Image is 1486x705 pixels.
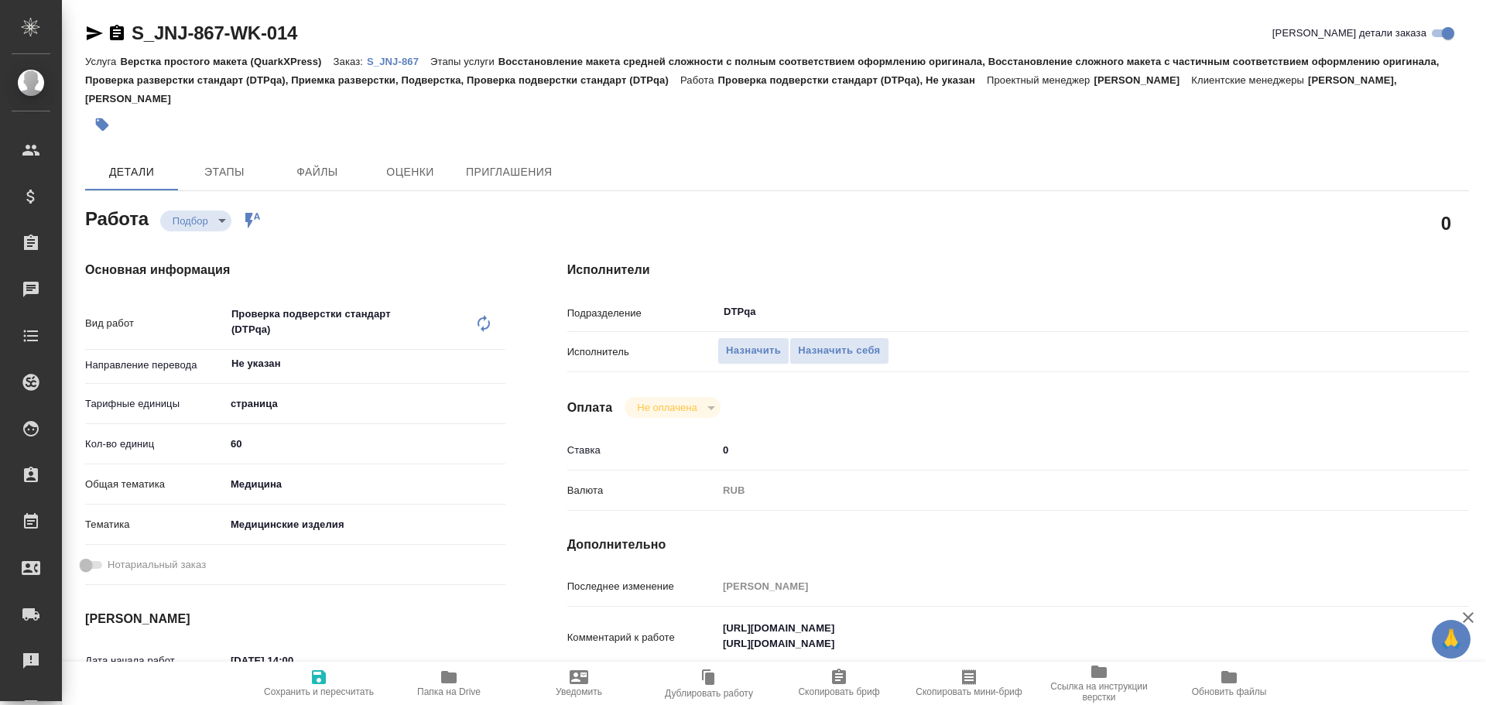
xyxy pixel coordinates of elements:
span: Скопировать бриф [798,686,879,697]
button: Папка на Drive [384,662,514,705]
p: Направление перевода [85,358,225,373]
div: страница [225,391,505,417]
button: Уведомить [514,662,644,705]
p: Тарифные единицы [85,396,225,412]
span: Оценки [373,163,447,182]
span: Нотариальный заказ [108,557,206,573]
p: Комментарий к работе [567,630,717,645]
button: Назначить себя [789,337,889,364]
div: Подбор [160,210,231,231]
p: Восстановление макета средней сложности с полным соответствием оформлению оригинала, Восстановлен... [85,56,1440,86]
p: S_JNJ-867 [367,56,430,67]
p: Последнее изменение [567,579,717,594]
span: Дублировать работу [665,688,753,699]
button: Добавить тэг [85,108,119,142]
button: Скопировать ссылку [108,24,126,43]
p: Тематика [85,517,225,532]
p: Подразделение [567,306,717,321]
p: Работа [680,74,718,86]
span: Назначить [726,342,781,360]
h4: Дополнительно [567,536,1469,554]
button: Скопировать ссылку для ЯМессенджера [85,24,104,43]
a: S_JNJ-867-WK-014 [132,22,297,43]
h2: Работа [85,204,149,231]
a: S_JNJ-867 [367,54,430,67]
p: Дата начала работ [85,653,225,669]
div: Медицинские изделия [225,512,505,538]
p: Общая тематика [85,477,225,492]
button: Обновить файлы [1164,662,1294,705]
p: Этапы услуги [430,56,498,67]
span: Ссылка на инструкции верстки [1043,681,1155,703]
p: Исполнитель [567,344,717,360]
span: Сохранить и пересчитать [264,686,374,697]
div: RUB [717,477,1394,504]
span: Приглашения [466,163,553,182]
span: Файлы [280,163,354,182]
h4: Оплата [567,399,613,417]
p: [PERSON_NAME] [1094,74,1191,86]
button: Ссылка на инструкции верстки [1034,662,1164,705]
span: [PERSON_NAME] детали заказа [1272,26,1426,41]
p: Вид работ [85,316,225,331]
span: Назначить себя [798,342,880,360]
h4: Основная информация [85,261,505,279]
input: ✎ Введи что-нибудь [717,439,1394,461]
input: Пустое поле [717,575,1394,597]
span: Уведомить [556,686,602,697]
button: Не оплачена [632,401,701,414]
button: Назначить [717,337,789,364]
div: Подбор [625,397,720,418]
span: Детали [94,163,169,182]
button: Скопировать бриф [774,662,904,705]
button: Подбор [168,214,213,228]
button: Скопировать мини-бриф [904,662,1034,705]
span: Обновить файлы [1192,686,1267,697]
h4: Исполнители [567,261,1469,279]
p: Заказ: [334,56,367,67]
span: Папка на Drive [417,686,481,697]
span: Скопировать мини-бриф [916,686,1022,697]
p: Верстка простого макета (QuarkXPress) [120,56,333,67]
p: Проверка подверстки стандарт (DTPqa), Не указан [718,74,987,86]
button: Сохранить и пересчитать [254,662,384,705]
h2: 0 [1441,210,1451,236]
p: Услуга [85,56,120,67]
div: Медицина [225,471,505,498]
p: Проектный менеджер [987,74,1094,86]
p: Ставка [567,443,717,458]
input: ✎ Введи что-нибудь [225,433,505,455]
button: Open [1385,310,1388,313]
button: Дублировать работу [644,662,774,705]
p: Клиентские менеджеры [1191,74,1308,86]
textarea: [URL][DOMAIN_NAME] [URL][DOMAIN_NAME] [717,615,1394,657]
button: Open [497,362,500,365]
span: 🙏 [1438,623,1464,655]
input: ✎ Введи что-нибудь [225,649,361,672]
p: Кол-во единиц [85,436,225,452]
p: Валюта [567,483,717,498]
span: Этапы [187,163,262,182]
button: 🙏 [1432,620,1471,659]
h4: [PERSON_NAME] [85,610,505,628]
